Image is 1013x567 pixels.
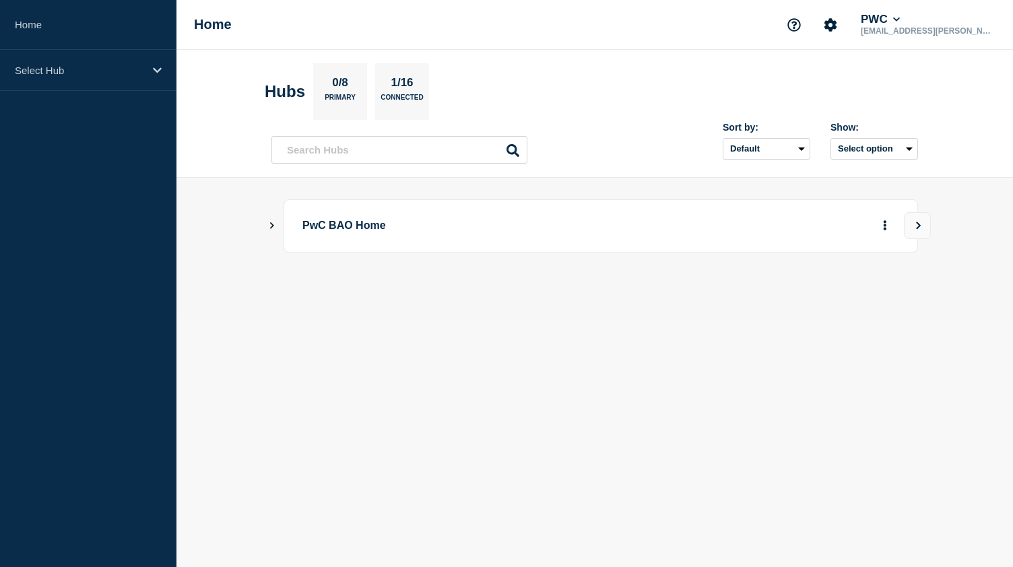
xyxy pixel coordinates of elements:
[830,138,918,160] button: Select option
[858,13,903,26] button: PWC
[269,221,275,231] button: Show Connected Hubs
[386,76,418,94] p: 1/16
[302,213,675,238] p: PwC BAO Home
[271,136,527,164] input: Search Hubs
[327,76,354,94] p: 0/8
[816,11,845,39] button: Account settings
[830,122,918,133] div: Show:
[723,138,810,160] select: Sort by
[858,26,998,36] p: [EMAIL_ADDRESS][PERSON_NAME][DOMAIN_NAME]
[876,213,894,238] button: More actions
[904,212,931,239] button: View
[723,122,810,133] div: Sort by:
[265,82,305,101] h2: Hubs
[381,94,423,108] p: Connected
[325,94,356,108] p: Primary
[15,65,144,76] p: Select Hub
[780,11,808,39] button: Support
[194,17,232,32] h1: Home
